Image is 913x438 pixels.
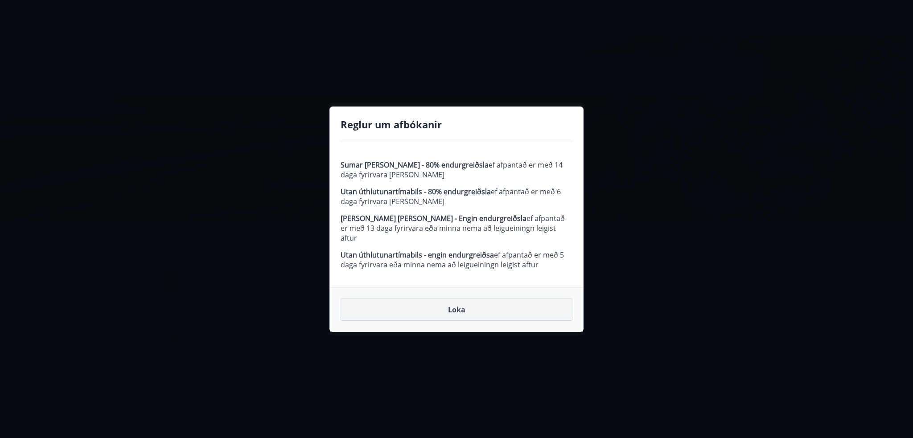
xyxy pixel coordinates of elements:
p: ef afpantað er með 14 daga fyrirvara [PERSON_NAME] [341,160,572,180]
strong: Sumar [PERSON_NAME] - 80% endurgreiðsla [341,160,489,170]
p: ef afpantað er með 5 daga fyrirvara eða minna nema að leigueiningn leigist aftur [341,250,572,270]
strong: Utan úthlutunartímabils - engin endurgreiðsa [341,250,494,260]
strong: Utan úthlutunartímabils - 80% endurgreiðsla [341,187,491,196]
p: ef afpantað er með 6 daga fyrirvara [PERSON_NAME] [341,187,572,206]
button: Loka [341,299,572,321]
h4: Reglur um afbókanir [341,118,572,131]
p: ef afpantað er með 13 daga fyrirvara eða minna nema að leigueiningn leigist aftur [341,213,572,243]
strong: [PERSON_NAME] [PERSON_NAME] - Engin endurgreiðsla [341,213,526,223]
